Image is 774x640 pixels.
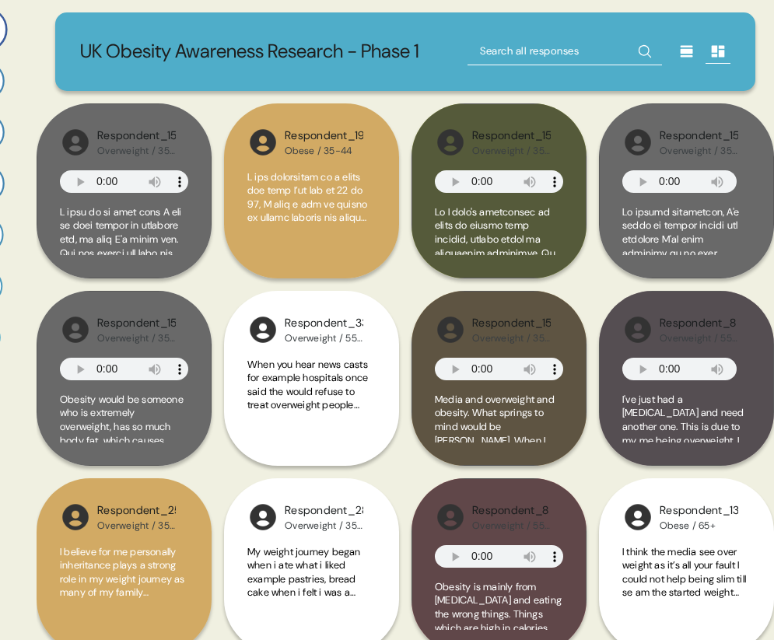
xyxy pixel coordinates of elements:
[285,128,363,145] div: Respondent_19
[660,145,738,157] div: Overweight / 35-44
[97,519,176,532] div: Overweight / 35-44
[622,502,653,533] img: l1ibTKarBSWXLOhlfT5LxFP+OttMJpPJZDKZTCbz9PgHEggSPYjZSwEAAAAASUVORK5CYII=
[60,314,91,345] img: l1ibTKarBSWXLOhlfT5LxFP+OttMJpPJZDKZTCbz9PgHEggSPYjZSwEAAAAASUVORK5CYII=
[97,332,176,344] div: Overweight / 35-44
[660,502,738,519] div: Respondent_13
[660,315,738,332] div: Respondent_8
[660,128,738,145] div: Respondent_15
[472,502,551,519] div: Respondent_8
[468,37,662,65] input: Search all responses
[97,128,176,145] div: Respondent_15
[97,502,176,519] div: Respondent_25
[285,519,363,532] div: Overweight / 35-44
[247,314,278,345] img: l1ibTKarBSWXLOhlfT5LxFP+OttMJpPJZDKZTCbz9PgHEggSPYjZSwEAAAAASUVORK5CYII=
[285,145,363,157] div: Obese / 35-44
[247,502,278,533] img: l1ibTKarBSWXLOhlfT5LxFP+OttMJpPJZDKZTCbz9PgHEggSPYjZSwEAAAAASUVORK5CYII=
[247,127,278,158] img: l1ibTKarBSWXLOhlfT5LxFP+OttMJpPJZDKZTCbz9PgHEggSPYjZSwEAAAAASUVORK5CYII=
[60,127,91,158] img: l1ibTKarBSWXLOhlfT5LxFP+OttMJpPJZDKZTCbz9PgHEggSPYjZSwEAAAAASUVORK5CYII=
[97,315,176,332] div: Respondent_15
[435,127,466,158] img: l1ibTKarBSWXLOhlfT5LxFP+OttMJpPJZDKZTCbz9PgHEggSPYjZSwEAAAAASUVORK5CYII=
[472,145,551,157] div: Overweight / 35-44
[660,332,738,344] div: Overweight / 55-64
[97,145,176,157] div: Overweight / 35-44
[472,519,551,532] div: Overweight / 55-64
[285,502,363,519] div: Respondent_28
[60,502,91,533] img: l1ibTKarBSWXLOhlfT5LxFP+OttMJpPJZDKZTCbz9PgHEggSPYjZSwEAAAAASUVORK5CYII=
[435,314,466,345] img: l1ibTKarBSWXLOhlfT5LxFP+OttMJpPJZDKZTCbz9PgHEggSPYjZSwEAAAAASUVORK5CYII=
[285,315,363,332] div: Respondent_33
[660,519,738,532] div: Obese / 65+
[622,314,653,345] img: l1ibTKarBSWXLOhlfT5LxFP+OttMJpPJZDKZTCbz9PgHEggSPYjZSwEAAAAASUVORK5CYII=
[472,128,551,145] div: Respondent_15
[622,127,653,158] img: l1ibTKarBSWXLOhlfT5LxFP+OttMJpPJZDKZTCbz9PgHEggSPYjZSwEAAAAASUVORK5CYII=
[472,332,551,344] div: Overweight / 35-44
[472,315,551,332] div: Respondent_15
[80,37,419,66] p: UK Obesity Awareness Research - Phase 1
[435,502,466,533] img: l1ibTKarBSWXLOhlfT5LxFP+OttMJpPJZDKZTCbz9PgHEggSPYjZSwEAAAAASUVORK5CYII=
[285,332,363,344] div: Overweight / 55-64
